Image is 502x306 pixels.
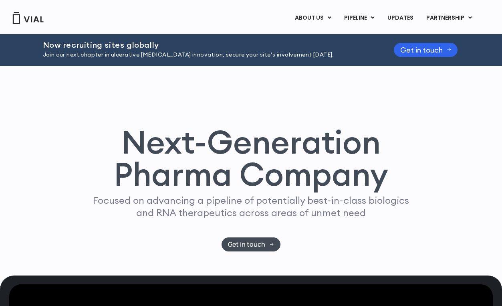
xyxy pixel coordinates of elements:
[12,12,44,24] img: Vial Logo
[43,51,374,59] p: Join our next chapter in ulcerative [MEDICAL_DATA] innovation, secure your site’s involvement [DA...
[381,11,419,25] a: UPDATES
[43,41,374,49] h2: Now recruiting sites globally
[78,126,425,190] h1: Next-Generation Pharma Company
[420,11,478,25] a: PARTNERSHIPMenu Toggle
[222,237,280,251] a: Get in touch
[394,43,458,57] a: Get in touch
[288,11,337,25] a: ABOUT USMenu Toggle
[338,11,381,25] a: PIPELINEMenu Toggle
[228,241,265,247] span: Get in touch
[400,47,443,53] span: Get in touch
[90,194,413,219] p: Focused on advancing a pipeline of potentially best-in-class biologics and RNA therapeutics acros...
